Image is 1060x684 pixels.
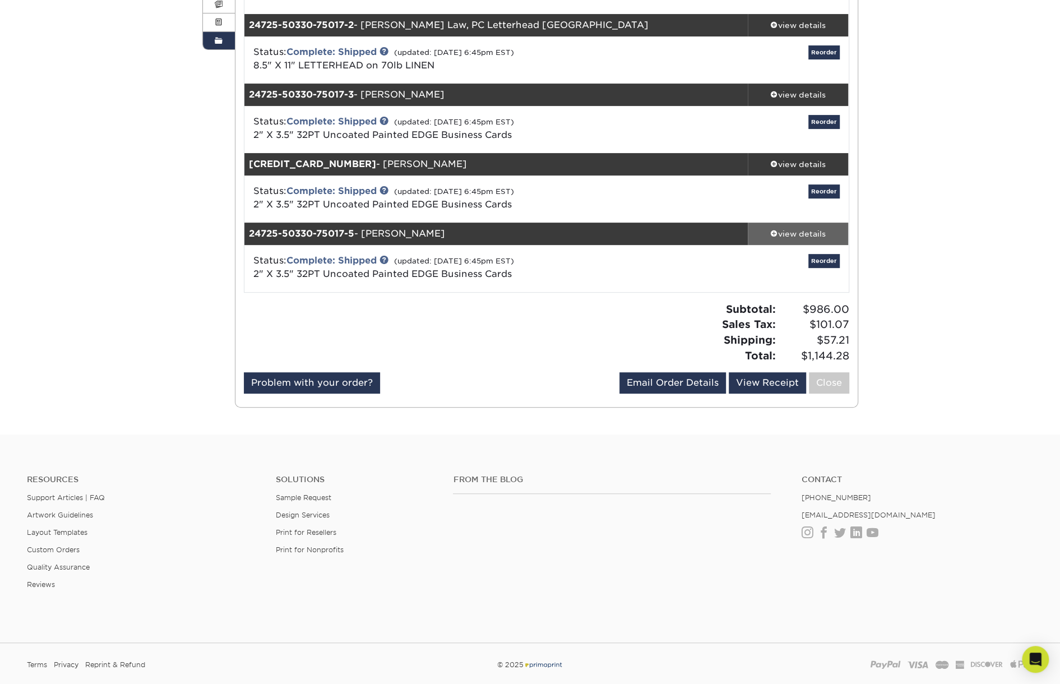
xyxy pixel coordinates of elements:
[244,14,748,36] div: - [PERSON_NAME] Law, PC Letterhead [GEOGRAPHIC_DATA]
[245,45,647,72] div: Status:
[745,349,776,362] strong: Total:
[779,317,849,332] span: $101.07
[453,475,771,484] h4: From the Blog
[801,493,871,502] a: [PHONE_NUMBER]
[808,254,840,268] a: Reorder
[276,546,344,554] a: Print for Nonprofits
[245,115,647,142] div: Status:
[808,45,840,59] a: Reorder
[524,660,563,669] img: Primoprint
[801,475,1033,484] a: Contact
[245,254,647,281] div: Status:
[276,528,336,537] a: Print for Resellers
[244,84,748,106] div: - [PERSON_NAME]
[809,372,849,394] a: Close
[286,186,377,196] a: Complete: Shipped
[276,475,437,484] h4: Solutions
[748,159,849,170] div: view details
[244,153,748,175] div: - [PERSON_NAME]
[779,348,849,364] span: $1,144.28
[27,475,259,484] h4: Resources
[249,159,376,169] strong: [CREDIT_CARD_NUMBER]
[394,257,514,265] small: (updated: [DATE] 6:45pm EST)
[748,89,849,100] div: view details
[722,318,776,330] strong: Sales Tax:
[394,48,514,57] small: (updated: [DATE] 6:45pm EST)
[85,657,145,673] a: Reprint & Refund
[276,493,331,502] a: Sample Request
[27,563,90,571] a: Quality Assurance
[27,493,105,502] a: Support Articles | FAQ
[748,153,849,175] a: view details
[724,334,776,346] strong: Shipping:
[286,255,377,266] a: Complete: Shipped
[748,228,849,239] div: view details
[244,372,380,394] a: Problem with your order?
[276,511,330,519] a: Design Services
[748,84,849,106] a: view details
[286,116,377,127] a: Complete: Shipped
[359,657,700,673] div: © 2025
[779,302,849,317] span: $986.00
[619,372,726,394] a: Email Order Details
[801,511,935,519] a: [EMAIL_ADDRESS][DOMAIN_NAME]
[729,372,806,394] a: View Receipt
[27,511,93,519] a: Artwork Guidelines
[249,228,354,239] strong: 24725-50330-75017-5
[27,580,55,589] a: Reviews
[1022,646,1049,673] div: Open Intercom Messenger
[394,118,514,126] small: (updated: [DATE] 6:45pm EST)
[808,184,840,198] a: Reorder
[748,14,849,36] a: view details
[253,199,512,210] span: 2" X 3.5" 32PT Uncoated Painted EDGE Business Cards
[779,332,849,348] span: $57.21
[245,184,647,211] div: Status:
[249,89,354,100] strong: 24725-50330-75017-3
[726,303,776,315] strong: Subtotal:
[748,20,849,31] div: view details
[27,546,80,554] a: Custom Orders
[394,187,514,196] small: (updated: [DATE] 6:45pm EST)
[253,60,434,71] span: 8.5" X 11" LETTERHEAD on 70lb LINEN
[253,269,512,279] span: 2" X 3.5" 32PT Uncoated Painted EDGE Business Cards
[748,223,849,245] a: view details
[244,223,748,245] div: - [PERSON_NAME]
[808,115,840,129] a: Reorder
[286,47,377,57] a: Complete: Shipped
[249,20,354,30] strong: 24725-50330-75017-2
[27,528,87,537] a: Layout Templates
[253,130,512,140] span: 2" X 3.5" 32PT Uncoated Painted EDGE Business Cards
[3,650,95,680] iframe: Google Customer Reviews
